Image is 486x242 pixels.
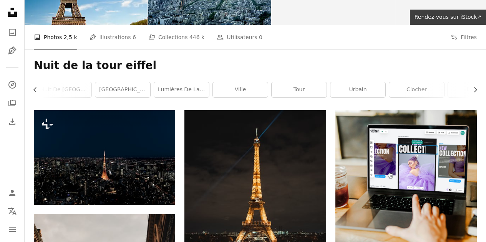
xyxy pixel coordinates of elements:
[5,77,20,92] a: Explorer
[5,43,20,58] a: Illustrations
[330,82,385,97] a: urbain
[5,222,20,237] button: Menu
[213,82,268,97] a: ville
[184,212,326,219] a: La Tour Eiffel s’illumine la nuit
[90,25,136,49] a: Illustrations 6
[272,82,327,97] a: tour
[451,25,477,49] button: Filtres
[5,114,20,129] a: Historique de téléchargement
[133,33,136,41] span: 6
[5,95,20,111] a: Collections
[34,82,42,97] button: faire défiler la liste vers la gauche
[5,5,20,21] a: Accueil — Unsplash
[34,154,175,161] a: Une vue d’une ville la nuit depuis le haut d’un bâtiment
[34,110,175,205] img: Une vue d’une ville la nuit depuis le haut d’un bâtiment
[415,14,481,20] span: Rendez-vous sur iStock ↗
[259,33,262,41] span: 0
[217,25,262,49] a: Utilisateurs 0
[148,25,204,49] a: Collections 446 k
[154,82,209,97] a: Lumières de la Tour Eiffel
[5,25,20,40] a: Photos
[5,204,20,219] button: Langue
[5,185,20,201] a: Connexion / S’inscrire
[468,82,477,97] button: faire défiler la liste vers la droite
[34,59,477,72] h1: Nuit de la tour eiffel
[189,33,204,41] span: 446 k
[410,10,486,25] a: Rendez-vous sur iStock↗
[389,82,444,97] a: clocher
[95,82,150,97] a: [GEOGRAPHIC_DATA]
[36,82,91,97] a: Nuit de [GEOGRAPHIC_DATA]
